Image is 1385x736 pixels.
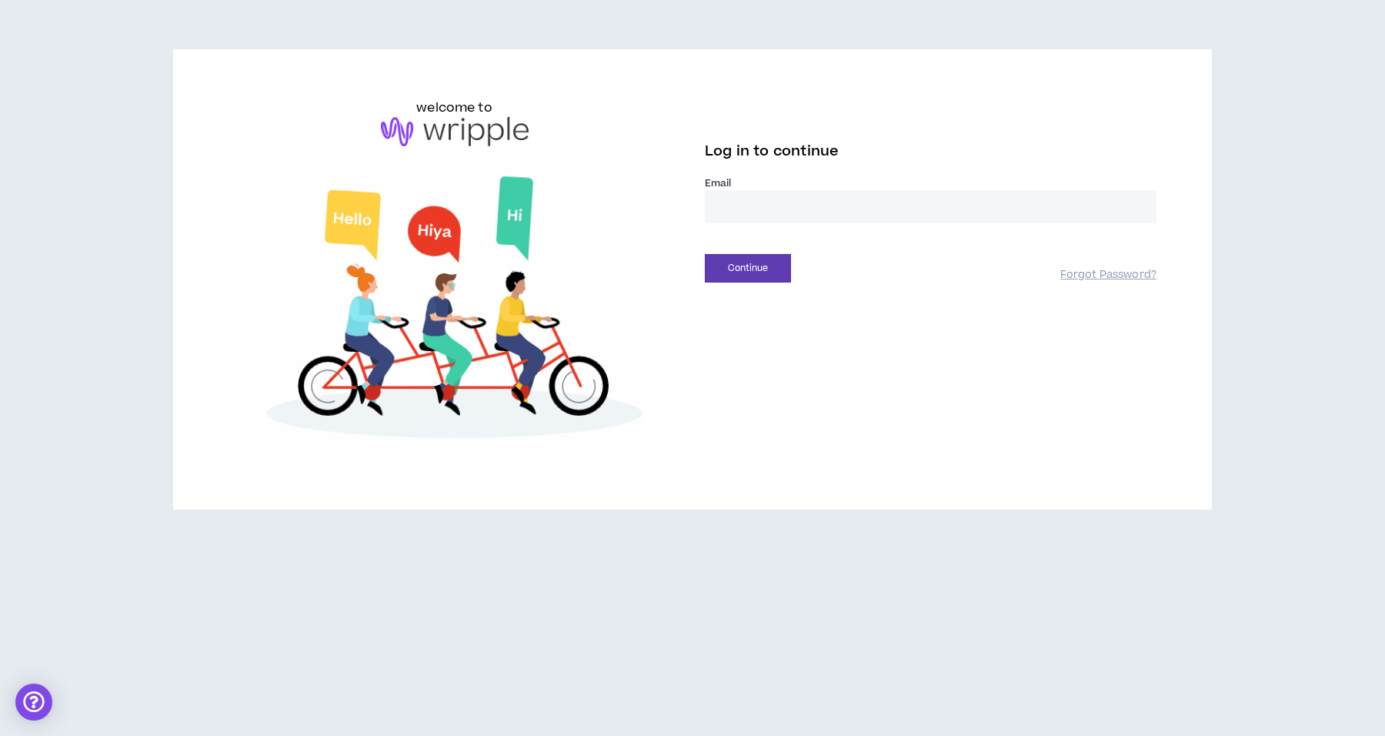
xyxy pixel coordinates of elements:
[416,99,492,117] h6: welcome to
[705,142,839,161] span: Log in to continue
[229,162,680,461] img: Welcome to Wripple
[381,117,529,146] img: logo-brand.png
[1060,268,1156,283] a: Forgot Password?
[705,254,791,283] button: Continue
[705,176,1156,190] label: Email
[15,684,52,721] div: Open Intercom Messenger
